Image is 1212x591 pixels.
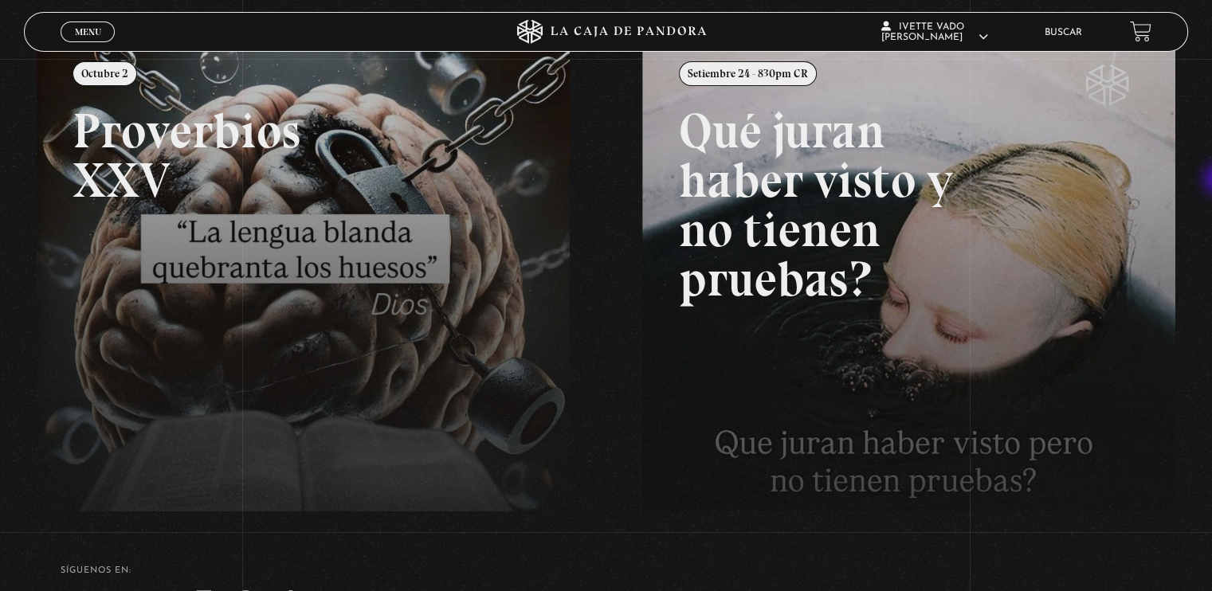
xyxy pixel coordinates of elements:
h4: SÍguenos en: [61,566,1151,575]
span: Menu [75,27,101,37]
a: Buscar [1045,28,1082,37]
a: View your shopping cart [1130,21,1151,42]
span: Cerrar [69,41,107,52]
span: Ivette Vado [PERSON_NAME] [881,22,988,42]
